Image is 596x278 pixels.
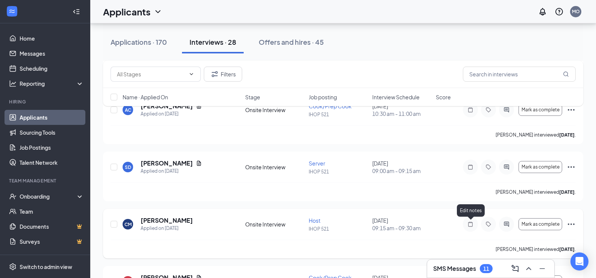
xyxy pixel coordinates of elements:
svg: Minimize [538,264,547,273]
svg: QuestionInfo [555,7,564,16]
span: Mark as complete [522,164,560,170]
svg: MagnifyingGlass [563,71,569,77]
svg: Note [466,221,475,227]
span: Mark as complete [522,222,560,227]
svg: Ellipses [567,163,576,172]
div: Applications · 170 [111,37,167,47]
h1: Applicants [103,5,150,18]
a: DocumentsCrown [20,219,84,234]
div: [DATE] [372,217,431,232]
span: Name · Applied On [123,93,168,101]
svg: Analysis [9,80,17,87]
button: Mark as complete [519,161,562,173]
div: Onsite Interview [245,163,304,171]
div: Onboarding [20,193,77,200]
div: Reporting [20,80,84,87]
b: [DATE] [559,189,575,195]
div: Team Management [9,178,82,184]
p: [PERSON_NAME] interviewed . [496,246,576,252]
div: 11 [483,266,489,272]
p: IHOP 521 [309,169,368,175]
svg: Filter [210,70,219,79]
svg: ActiveChat [502,221,511,227]
span: Server [309,160,325,167]
svg: ChevronDown [188,71,194,77]
button: ChevronUp [523,263,535,275]
a: Scheduling [20,61,84,76]
input: All Stages [117,70,185,78]
div: Applied on [DATE] [141,167,202,175]
input: Search in interviews [463,67,576,82]
div: SD [125,164,131,170]
a: Team [20,204,84,219]
div: Open Intercom Messenger [570,252,588,270]
svg: ComposeMessage [511,264,520,273]
h5: [PERSON_NAME] [141,216,193,225]
span: 09:00 am - 09:15 am [372,167,431,175]
div: MO [572,8,580,15]
div: [DATE] [372,160,431,175]
svg: UserCheck [9,193,17,200]
a: SurveysCrown [20,234,84,249]
p: IHOP 521 [309,111,368,118]
p: [PERSON_NAME] interviewed . [496,189,576,195]
div: Offers and hires · 45 [259,37,324,47]
span: Job posting [309,93,337,101]
div: Edit notes [457,204,485,217]
span: 09:15 am - 09:30 am [372,224,431,232]
span: 10:30 am - 11:00 am [372,110,431,117]
p: [PERSON_NAME] interviewed . [496,132,576,138]
div: Onsite Interview [245,220,304,228]
a: Messages [20,46,84,61]
b: [DATE] [559,132,575,138]
div: Interviews · 28 [190,37,236,47]
span: Score [436,93,451,101]
div: Hiring [9,99,82,105]
button: Filter Filters [204,67,242,82]
a: Talent Network [20,155,84,170]
svg: Tag [484,221,493,227]
svg: Document [196,160,202,166]
a: Home [20,31,84,46]
span: Stage [245,93,260,101]
svg: Ellipses [567,220,576,229]
svg: Settings [9,263,17,270]
button: ComposeMessage [509,263,521,275]
svg: Tag [484,164,493,170]
div: Applied on [DATE] [141,110,202,118]
svg: ActiveChat [502,164,511,170]
svg: WorkstreamLogo [8,8,16,15]
div: CM [124,221,132,228]
span: Interview Schedule [372,93,420,101]
h5: [PERSON_NAME] [141,159,193,167]
p: IHOP 521 [309,226,368,232]
b: [DATE] [559,246,575,252]
svg: Note [466,164,475,170]
button: Mark as complete [519,218,562,230]
a: Applicants [20,110,84,125]
span: Host [309,217,320,224]
a: Job Postings [20,140,84,155]
svg: ChevronUp [524,264,533,273]
svg: Notifications [538,7,547,16]
h3: SMS Messages [433,264,476,273]
div: Switch to admin view [20,263,72,270]
div: Applied on [DATE] [141,225,193,232]
a: Sourcing Tools [20,125,84,140]
button: Minimize [536,263,548,275]
svg: ChevronDown [153,7,162,16]
svg: Collapse [73,8,80,15]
